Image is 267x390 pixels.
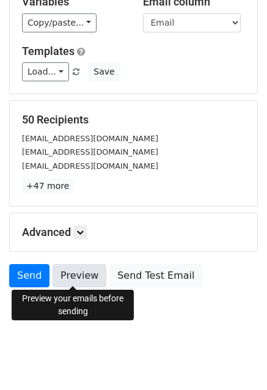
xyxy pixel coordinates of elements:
[22,113,245,127] h5: 50 Recipients
[22,161,158,171] small: [EMAIL_ADDRESS][DOMAIN_NAME]
[22,45,75,57] a: Templates
[206,331,267,390] div: Widget de chat
[22,147,158,156] small: [EMAIL_ADDRESS][DOMAIN_NAME]
[88,62,120,81] button: Save
[22,226,245,239] h5: Advanced
[22,134,158,143] small: [EMAIL_ADDRESS][DOMAIN_NAME]
[22,13,97,32] a: Copy/paste...
[109,264,202,287] a: Send Test Email
[206,331,267,390] iframe: Chat Widget
[22,178,73,194] a: +47 more
[12,290,134,320] div: Preview your emails before sending
[22,62,69,81] a: Load...
[53,264,106,287] a: Preview
[9,264,49,287] a: Send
